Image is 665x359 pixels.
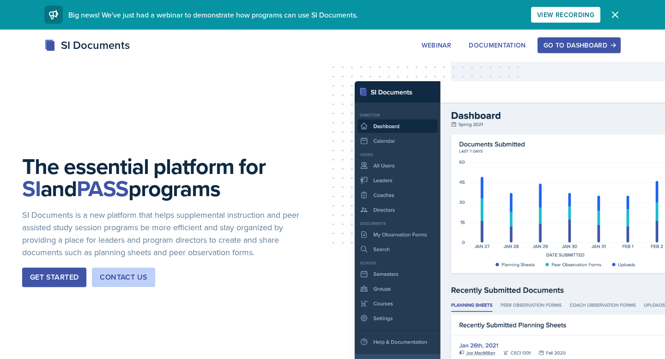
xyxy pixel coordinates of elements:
div: Webinar [422,42,451,49]
button: Documentation [463,37,532,53]
div: Documentation [469,42,526,49]
button: Webinar [416,37,457,53]
button: View Recording [531,7,600,23]
div: Go to Dashboard [544,42,615,49]
button: Get Started [22,268,86,287]
button: Go to Dashboard [538,37,621,53]
button: Contact Us [92,268,155,287]
div: SI Documents [44,37,130,54]
div: Contact Us [100,272,147,283]
span: Big news! We've just had a webinar to demonstrate how programs can use SI Documents. [68,10,358,20]
div: Get Started [30,272,79,283]
div: View Recording [537,11,594,18]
